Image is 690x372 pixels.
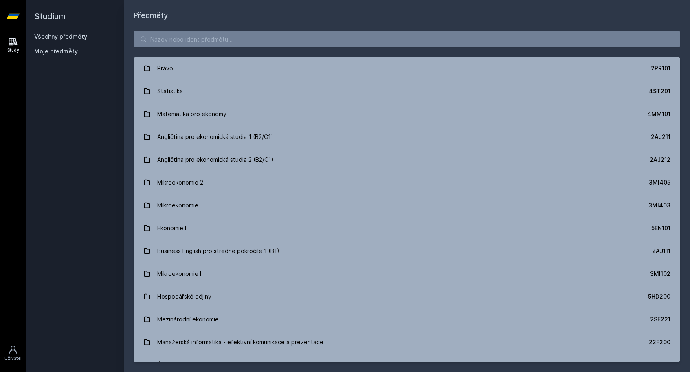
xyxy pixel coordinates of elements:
div: Hospodářské dějiny [157,288,211,305]
div: 4ST201 [649,87,670,95]
div: 3MI102 [650,270,670,278]
a: Statistika 4ST201 [134,80,680,103]
div: 3MI405 [649,178,670,187]
div: Právo [157,60,173,77]
a: Mikroekonomie 2 3MI405 [134,171,680,194]
span: Moje předměty [34,47,78,55]
a: Angličtina pro ekonomická studia 1 (B2/C1) 2AJ211 [134,125,680,148]
div: 22F200 [649,338,670,346]
div: Statistika [157,83,183,99]
div: Mezinárodní ekonomie [157,311,219,328]
a: Manažerská informatika - efektivní komunikace a prezentace 22F200 [134,331,680,354]
div: 2PR101 [651,64,670,73]
div: 2AJ111 [652,247,670,255]
div: Uživatel [4,355,22,361]
div: Matematika pro ekonomy [157,106,226,122]
a: Právo 2PR101 [134,57,680,80]
div: Ekonomie I. [157,220,188,236]
div: Angličtina pro ekonomická studia 1 (B2/C1) [157,129,273,145]
a: Study [2,33,24,57]
div: Business English pro středně pokročilé 1 (B1) [157,243,279,259]
a: Uživatel [2,341,24,365]
a: Matematika pro ekonomy 4MM101 [134,103,680,125]
div: Study [7,47,19,53]
div: 5HD200 [648,293,670,301]
div: Mikroekonomie [157,197,198,214]
h1: Předměty [134,10,680,21]
div: 1FU201 [651,361,670,369]
a: Mikroekonomie I 3MI102 [134,262,680,285]
div: 3MI403 [648,201,670,209]
div: 5EN101 [651,224,670,232]
a: Všechny předměty [34,33,87,40]
div: Mikroekonomie I [157,266,201,282]
a: Angličtina pro ekonomická studia 2 (B2/C1) 2AJ212 [134,148,680,171]
div: 2SE221 [650,315,670,324]
div: 4MM101 [647,110,670,118]
div: 2AJ211 [651,133,670,141]
input: Název nebo ident předmětu… [134,31,680,47]
div: Mikroekonomie 2 [157,174,203,191]
a: Business English pro středně pokročilé 1 (B1) 2AJ111 [134,240,680,262]
a: Mikroekonomie 3MI403 [134,194,680,217]
div: Manažerská informatika - efektivní komunikace a prezentace [157,334,323,350]
div: 2AJ212 [650,156,670,164]
a: Hospodářské dějiny 5HD200 [134,285,680,308]
div: Angličtina pro ekonomická studia 2 (B2/C1) [157,152,274,168]
a: Ekonomie I. 5EN101 [134,217,680,240]
a: Mezinárodní ekonomie 2SE221 [134,308,680,331]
